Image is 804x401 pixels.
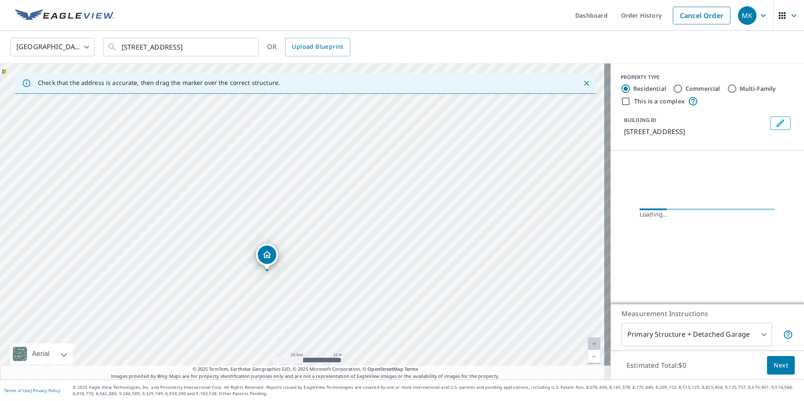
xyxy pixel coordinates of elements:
[267,38,350,56] div: OR
[292,42,343,52] span: Upload Blueprint
[624,116,656,124] p: BUILDING ID
[783,330,793,340] span: Your report will include the primary structure and a detached garage if one exists.
[738,6,756,25] div: MK
[4,388,30,393] a: Terms of Use
[634,97,685,106] label: This is a complex
[10,343,73,364] div: Aerial
[15,9,114,22] img: EV Logo
[622,323,772,346] div: Primary Structure + Detached Garage
[621,74,794,81] div: PROPERTY TYPE
[624,127,767,137] p: [STREET_ADDRESS]
[770,116,791,130] button: Edit building 1
[33,388,60,393] a: Privacy Policy
[405,366,418,372] a: Terms
[256,244,278,270] div: Dropped pin, building 1, Residential property, 2128 Commonwealth Ave Madison, WI 53726
[685,84,720,93] label: Commercial
[620,356,693,375] p: Estimated Total: $0
[740,84,776,93] label: Multi-Family
[11,35,95,59] div: [GEOGRAPHIC_DATA]
[38,79,280,87] p: Check that the address is accurate, then drag the marker over the correct structure.
[368,366,403,372] a: OpenStreetMap
[285,38,350,56] a: Upload Blueprint
[633,84,666,93] label: Residential
[4,388,60,393] p: |
[588,338,600,350] a: Current Level 20, Zoom In Disabled
[774,360,788,371] span: Next
[588,350,600,363] a: Current Level 20, Zoom Out
[640,210,775,219] div: Loading…
[122,35,241,59] input: Search by address or latitude-longitude
[767,356,795,375] button: Next
[622,309,793,319] p: Measurement Instructions
[193,366,418,373] span: © 2025 TomTom, Earthstar Geographics SIO, © 2025 Microsoft Corporation, ©
[29,343,52,364] div: Aerial
[673,7,730,24] a: Cancel Order
[73,384,800,397] p: © 2025 Eagle View Technologies, Inc. and Pictometry International Corp. All Rights Reserved. Repo...
[581,78,592,89] button: Close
